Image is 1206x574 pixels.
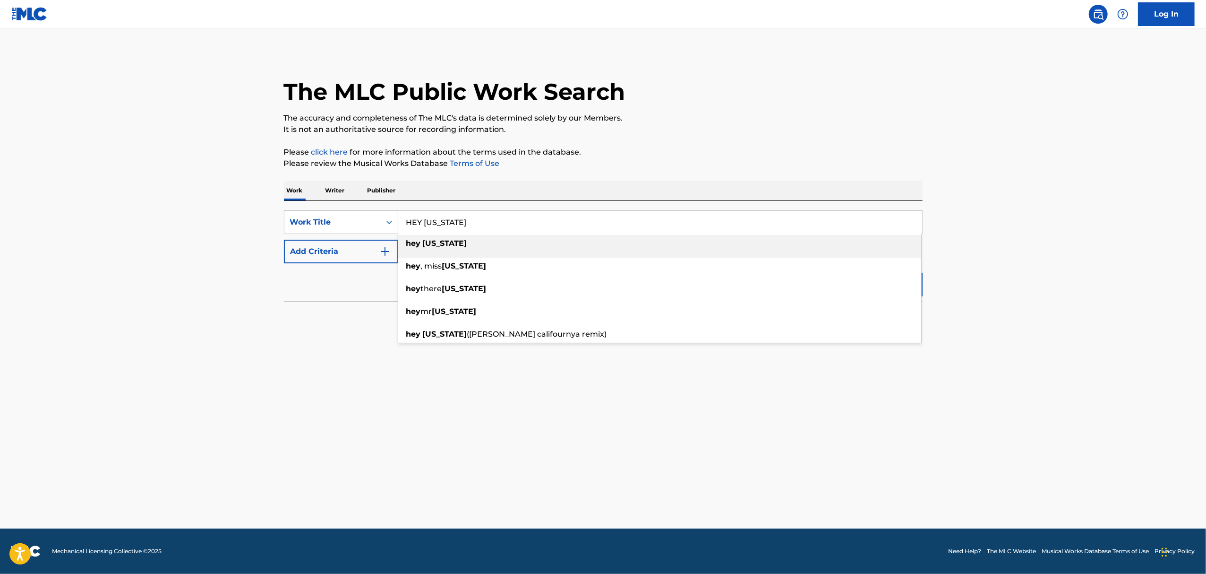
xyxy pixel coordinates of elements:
button: Add Criteria [284,240,398,263]
img: MLC Logo [11,7,48,21]
form: Search Form [284,210,923,301]
a: click here [311,148,348,157]
a: Public Search [1089,5,1108,24]
strong: hey [406,330,421,339]
div: Work Title [290,217,375,228]
p: Publisher [365,181,399,200]
strong: hey [406,261,421,270]
p: The accuracy and completeness of The MLC's data is determined solely by our Members. [284,113,923,124]
span: , miss [421,261,442,270]
a: Privacy Policy [1155,547,1195,556]
strong: hey [406,307,421,316]
p: Please review the Musical Works Database [284,158,923,169]
p: Writer [323,181,348,200]
a: Log In [1138,2,1195,26]
span: there [421,284,442,293]
img: search [1093,9,1104,20]
span: mr [421,307,432,316]
img: logo [11,546,41,557]
p: Please for more information about the terms used in the database. [284,147,923,158]
p: Work [284,181,306,200]
strong: [US_STATE] [423,239,467,248]
p: It is not an authoritative source for recording information. [284,124,923,135]
a: The MLC Website [987,547,1036,556]
a: Terms of Use [448,159,500,168]
span: Mechanical Licensing Collective © 2025 [52,547,162,556]
img: help [1117,9,1129,20]
img: 9d2ae6d4665cec9f34b9.svg [379,246,391,257]
div: Help [1113,5,1132,24]
strong: [US_STATE] [423,330,467,339]
a: Need Help? [948,547,981,556]
strong: [US_STATE] [432,307,477,316]
strong: hey [406,284,421,293]
iframe: Chat Widget [1159,529,1206,574]
h1: The MLC Public Work Search [284,78,625,106]
strong: [US_STATE] [442,284,487,293]
div: Drag [1162,538,1167,566]
span: ([PERSON_NAME] califournya remix) [467,330,607,339]
strong: [US_STATE] [442,261,487,270]
strong: hey [406,239,421,248]
a: Musical Works Database Terms of Use [1042,547,1149,556]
